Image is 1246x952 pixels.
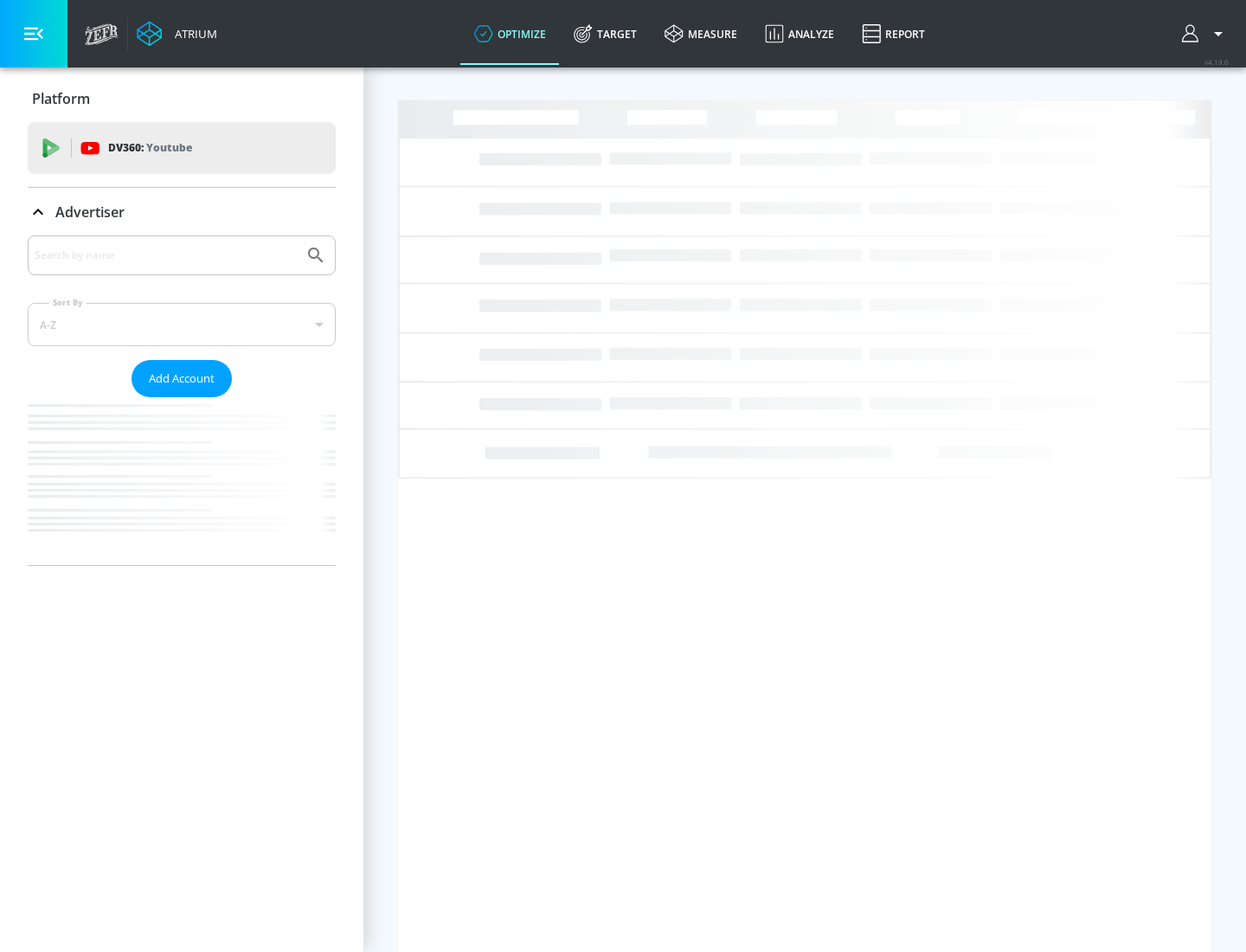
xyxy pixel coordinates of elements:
div: Advertiser [28,188,336,236]
nav: list of Advertiser [28,397,336,565]
div: Platform [28,74,336,123]
a: measure [651,3,751,65]
div: DV360: Youtube [28,122,336,174]
a: Report [848,3,939,65]
div: A-Z [28,303,336,346]
a: Target [560,3,651,65]
span: v 4.19.0 [1204,57,1229,67]
p: Advertiser [55,203,125,222]
input: Search by name [35,244,297,267]
div: Advertiser [28,235,336,565]
label: Sort By [49,297,87,308]
p: Youtube [146,138,192,157]
p: DV360: [108,138,192,158]
a: optimize [460,3,560,65]
a: Atrium [137,21,217,47]
span: Add Account [149,369,215,389]
button: Add Account [132,360,232,397]
a: Analyze [751,3,848,65]
p: Platform [32,89,90,108]
div: Atrium [168,26,217,42]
